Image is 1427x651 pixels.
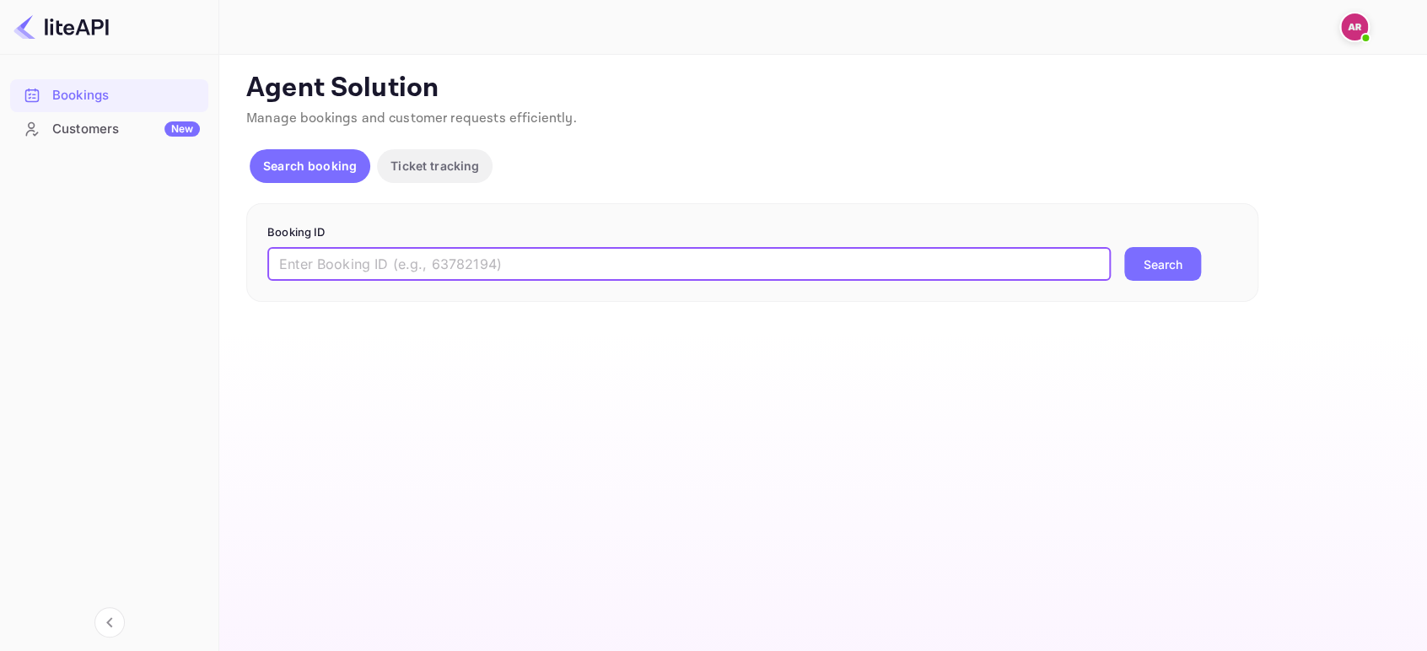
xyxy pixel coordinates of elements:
a: Bookings [10,79,208,110]
div: CustomersNew [10,113,208,146]
p: Booking ID [267,224,1237,241]
input: Enter Booking ID (e.g., 63782194) [267,247,1111,281]
p: Agent Solution [246,72,1397,105]
a: CustomersNew [10,113,208,144]
button: Collapse navigation [94,607,125,638]
p: Search booking [263,157,357,175]
p: Ticket tracking [390,157,479,175]
div: Customers [52,120,200,139]
div: New [164,121,200,137]
span: Manage bookings and customer requests efficiently. [246,110,577,127]
div: Bookings [10,79,208,112]
img: LiteAPI logo [13,13,109,40]
div: Bookings [52,86,200,105]
img: amram rita [1341,13,1368,40]
button: Search [1124,247,1201,281]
